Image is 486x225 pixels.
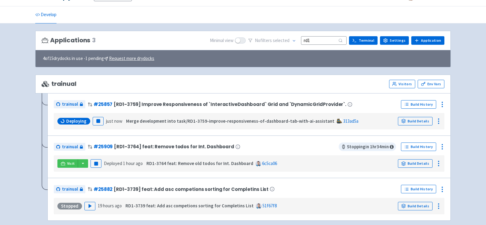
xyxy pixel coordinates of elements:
div: Stopped [57,203,82,209]
a: Build Details [398,159,433,168]
a: #25857 [94,101,112,107]
span: 4 of 15 drydocks in use - 1 pending [43,55,154,62]
a: Visit [57,159,78,168]
span: trainual [62,101,78,108]
a: Visitors [389,80,415,88]
span: [RD1-3739] feat: Add asc competions sorting for Completins List [114,187,269,192]
button: Pause [93,117,104,125]
span: Deploying [66,118,87,124]
a: Build History [401,142,436,151]
a: Terminal [349,36,378,45]
span: trainual [42,80,77,87]
a: Application [411,36,444,45]
span: No filter s [255,37,289,44]
input: Search... [301,36,347,44]
a: 51f67f8 [262,203,277,209]
span: Deployed [104,160,143,166]
span: trainual [62,143,78,150]
a: 6c5ca06 [262,160,277,166]
span: Minimal view [210,37,234,44]
time: 1 hour ago [123,160,143,166]
a: Build Details [398,117,433,125]
span: [RD1-3759] Improve Responsiveness of `InteractiveDashboard` Grid and `DynamicGridProvider`. [114,102,346,107]
a: Develop [35,6,56,23]
a: trainual [54,143,85,151]
a: #25909 [94,143,113,150]
time: just now [106,118,122,124]
h3: Applications [42,37,96,44]
span: Visit [67,161,75,166]
a: Env Vars [418,80,444,88]
a: trainual [54,100,85,108]
strong: RD1-3764 feat: Remove old todos for Int. Dashboard [146,160,253,166]
a: 313ad5a [343,118,358,124]
span: 3 [92,37,96,44]
a: Settings [380,36,409,45]
a: trainual [54,185,85,193]
button: Pause [91,159,101,168]
strong: RD1-3739 feat: Add asc competions sorting for Completins List [125,203,254,209]
span: trainual [62,186,78,193]
span: Stopping in 1 hr 34 min [339,142,396,151]
span: [RD1-3764] feat: Remove todos for Int. Dashboard [114,144,234,149]
strong: Merge development into task/RD1-3759-improve-responsiveness-of-dashboard-tab-with-ai-assistant [126,118,334,124]
span: selected [273,37,289,43]
u: Request more drydocks [109,55,154,61]
button: Play [84,202,95,210]
a: Build History [401,100,436,109]
a: Build History [401,185,436,193]
a: Build Details [398,202,433,210]
a: #25882 [94,186,112,192]
time: 19 hours ago [98,203,122,209]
